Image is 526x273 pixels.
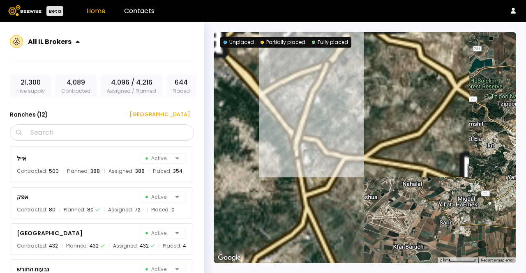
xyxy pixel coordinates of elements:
div: Unplaced [224,39,254,46]
span: Contracted: [17,167,47,175]
span: Placed: [153,167,171,175]
div: Contracted [55,74,97,98]
span: Planned: [66,242,88,250]
img: Google [216,252,243,263]
a: Contacts [124,6,155,16]
span: Contracted: [17,206,47,214]
span: Placed: [163,242,181,250]
div: 354 [173,167,182,175]
div: Fully placed [312,39,348,46]
span: Contracted: [17,242,47,250]
div: אפק [17,192,28,202]
span: Assigned: [108,206,133,214]
img: Beewise logo [8,5,42,16]
span: Planned: [64,206,85,214]
div: 388 [90,167,100,175]
div: Assigned / Planned [100,74,163,98]
div: 80 [87,206,94,214]
div: Beta [46,6,63,16]
a: Home [86,6,106,16]
div: 432 [140,242,149,250]
div: 500 [49,167,59,175]
span: 21,300 [21,78,41,87]
span: Planned: [67,167,89,175]
div: אייל [17,154,26,163]
a: Report a map error [481,258,514,262]
div: Hive supply [10,74,51,98]
span: 4,096 / 4,216 [111,78,152,87]
a: Open this area in Google Maps (opens a new window) [216,252,243,263]
div: Placed [166,74,196,98]
span: Assigned: [108,167,134,175]
div: 80 [49,206,55,214]
div: 4 [183,242,186,250]
div: [GEOGRAPHIC_DATA] [17,228,83,238]
span: 4,089 [67,78,85,87]
h3: Ranches ( 12 ) [10,109,48,120]
div: 72 [135,206,141,214]
span: Placed: [151,206,170,214]
button: Map Scale: 2 km per 62 pixels [437,257,478,263]
div: All IL Brokers [28,37,73,47]
span: 2 km [440,258,449,262]
div: Partially placed [261,39,305,46]
div: [GEOGRAPHIC_DATA] [124,110,190,119]
span: Active [145,154,172,163]
button: [GEOGRAPHIC_DATA] [120,108,194,121]
div: 432 [49,242,58,250]
span: Active [145,228,172,238]
span: Assigned: [113,242,138,250]
div: 0 [171,206,175,214]
div: 388 [135,167,145,175]
span: 644 [175,78,188,87]
div: 432 [90,242,99,250]
span: Active [145,192,172,202]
